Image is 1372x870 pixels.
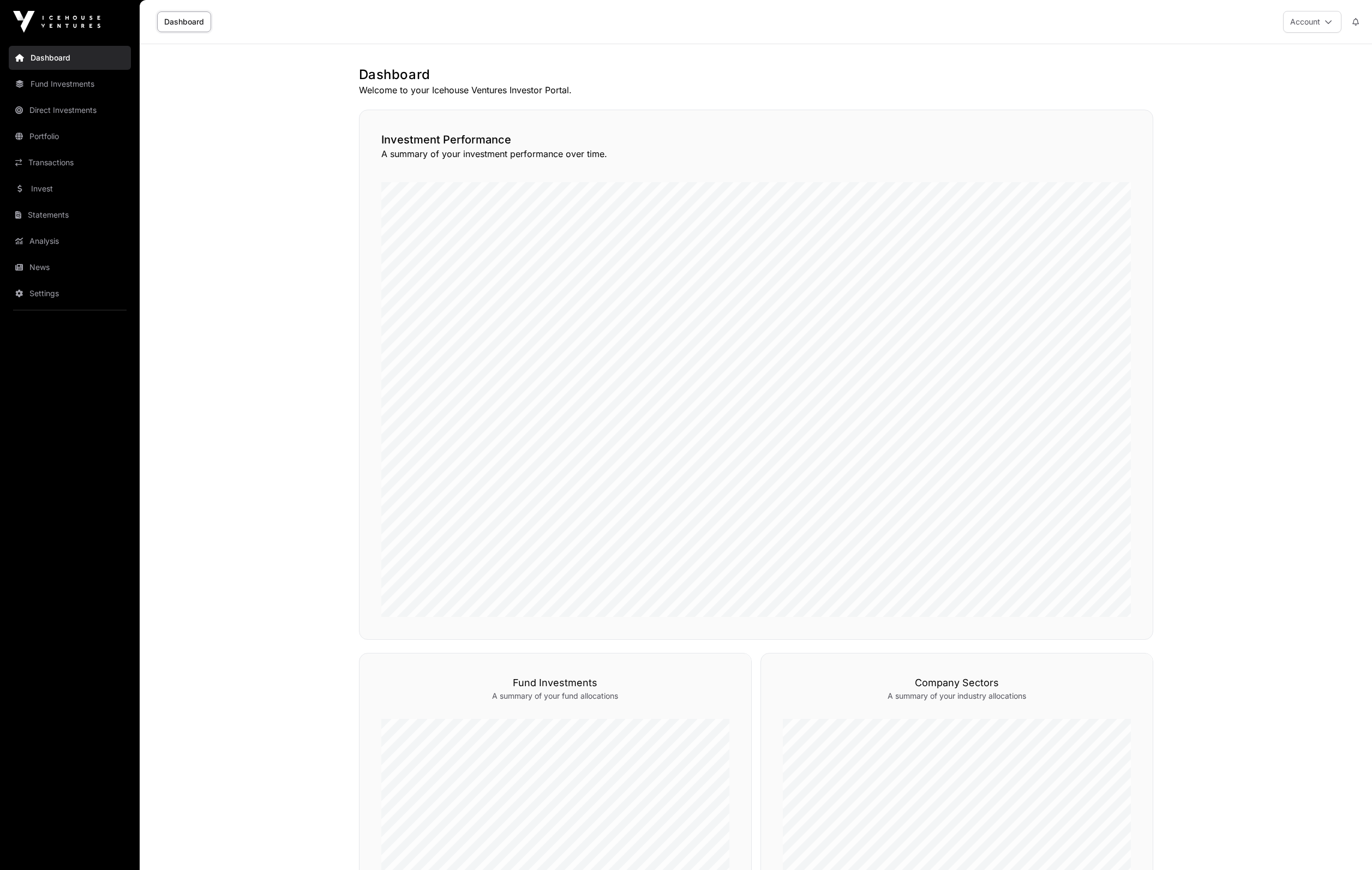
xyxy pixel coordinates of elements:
a: Portfolio [9,124,131,148]
h2: Investment Performance [381,132,1131,147]
a: Settings [9,281,131,305]
a: Statements [9,203,131,227]
button: Account [1283,11,1341,33]
a: Fund Investments [9,72,131,96]
p: A summary of your fund allocations [381,691,729,701]
h1: Dashboard [359,66,1153,83]
p: Welcome to your Icehouse Ventures Investor Portal. [359,83,1153,97]
p: A summary of your industry allocations [783,691,1131,701]
img: Icehouse Ventures Logo [13,11,100,33]
a: Transactions [9,151,131,175]
h3: Fund Investments [381,675,729,691]
a: Dashboard [157,11,211,32]
a: Analysis [9,229,131,253]
a: Dashboard [9,46,131,70]
a: Invest [9,177,131,201]
p: A summary of your investment performance over time. [381,147,1131,160]
h3: Company Sectors [783,675,1131,691]
a: News [9,255,131,279]
a: Direct Investments [9,98,131,122]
